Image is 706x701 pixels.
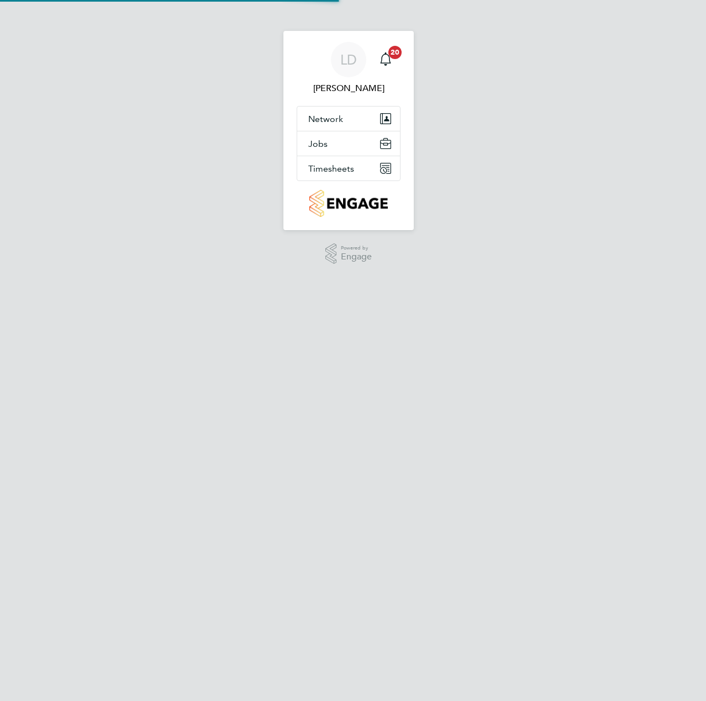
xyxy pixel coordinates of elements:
button: Jobs [297,131,400,156]
button: Timesheets [297,156,400,180]
nav: Main navigation [283,31,414,230]
span: Timesheets [308,163,354,174]
span: Network [308,114,343,124]
span: Jobs [308,139,328,149]
span: Engage [341,252,372,262]
a: 20 [375,42,397,77]
img: countryside-properties-logo-retina.png [309,190,387,217]
button: Network [297,107,400,131]
span: Liam D'unienville [297,82,401,95]
span: Powered by [341,243,372,253]
span: 20 [388,46,402,59]
span: LD [340,52,357,67]
a: Go to home page [297,190,401,217]
a: LD[PERSON_NAME] [297,42,401,95]
a: Powered byEngage [325,243,372,264]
